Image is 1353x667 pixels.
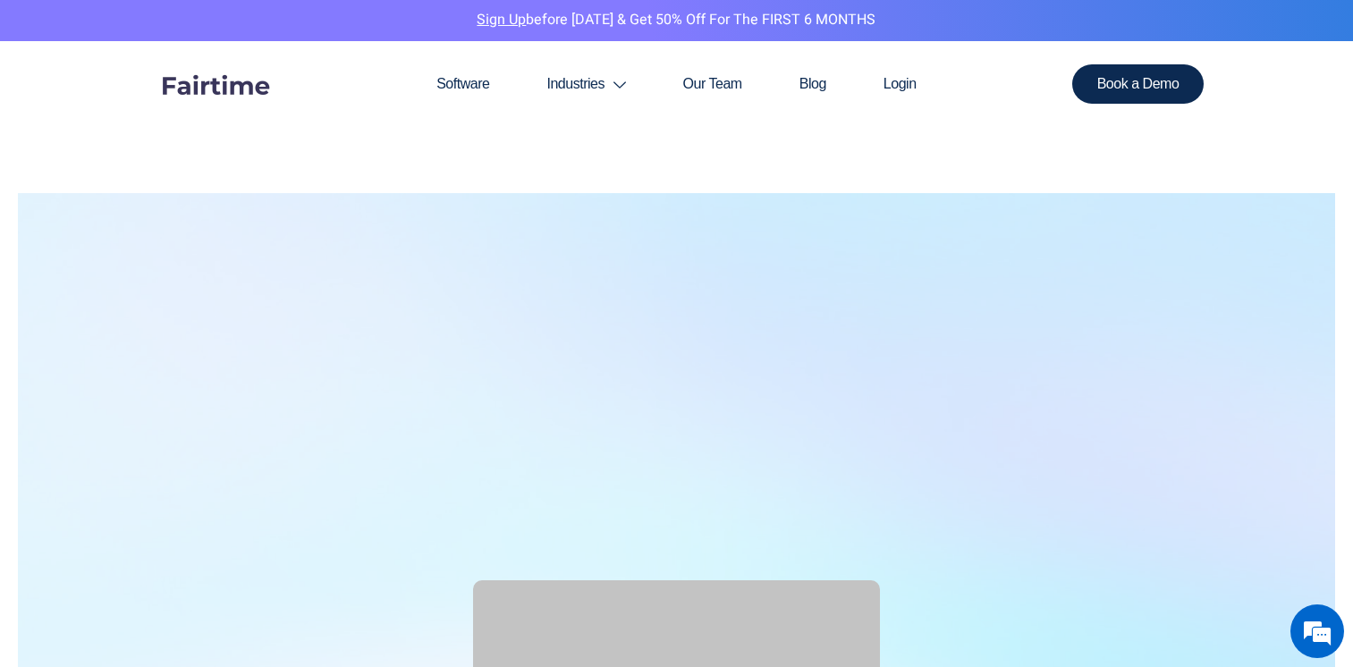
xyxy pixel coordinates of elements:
[855,41,945,127] a: Login
[408,41,518,127] a: Software
[771,41,855,127] a: Blog
[518,41,654,127] a: Industries
[477,9,526,30] a: Sign Up
[13,9,1340,32] p: before [DATE] & Get 50% Off for the FIRST 6 MONTHS
[655,41,771,127] a: Our Team
[1097,77,1180,91] span: Book a Demo
[1072,64,1205,104] a: Book a Demo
